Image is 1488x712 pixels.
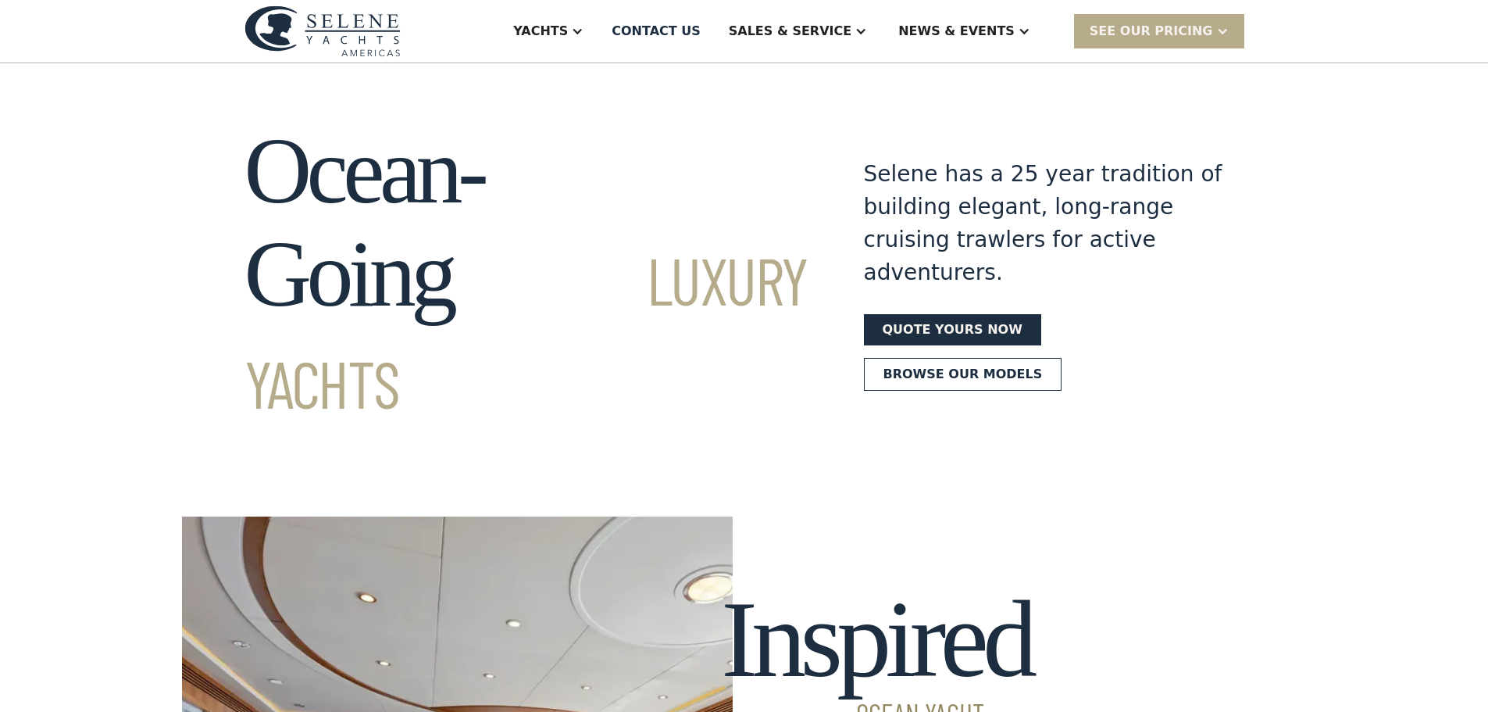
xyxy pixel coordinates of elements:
[612,22,701,41] div: Contact US
[513,22,568,41] div: Yachts
[864,158,1223,289] div: Selene has a 25 year tradition of building elegant, long-range cruising trawlers for active adven...
[244,5,401,56] img: logo
[1074,14,1244,48] div: SEE Our Pricing
[244,240,808,422] span: Luxury Yachts
[898,22,1015,41] div: News & EVENTS
[1090,22,1213,41] div: SEE Our Pricing
[729,22,851,41] div: Sales & Service
[244,120,808,429] h1: Ocean-Going
[864,358,1062,391] a: Browse our models
[864,314,1041,345] a: Quote yours now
